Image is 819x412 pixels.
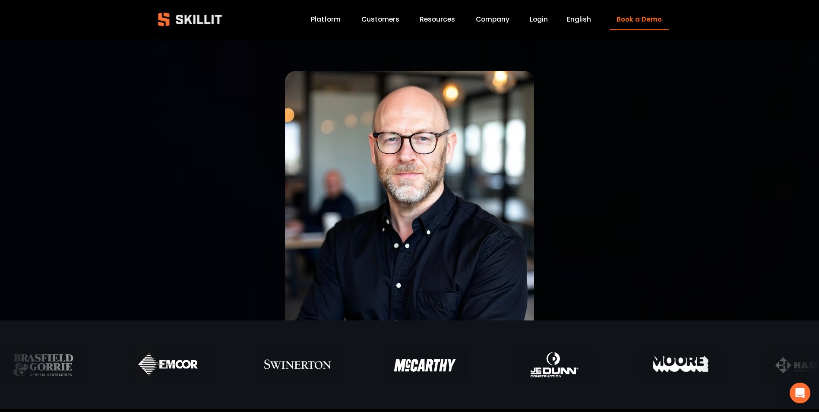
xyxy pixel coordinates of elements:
[790,383,810,403] div: Open Intercom Messenger
[420,14,455,24] span: Resources
[151,6,229,32] img: Skillit
[361,14,399,25] a: Customers
[610,9,668,30] a: Book a Demo
[530,14,548,25] a: Login
[476,14,509,25] a: Company
[567,14,591,25] div: language picker
[567,14,591,24] span: English
[420,14,455,25] a: folder dropdown
[311,14,341,25] a: Platform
